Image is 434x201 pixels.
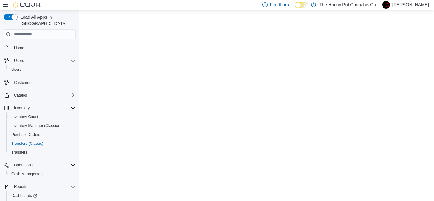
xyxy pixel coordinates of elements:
[14,93,27,98] span: Catalog
[9,122,62,130] a: Inventory Manager (Classic)
[11,104,76,112] span: Inventory
[6,191,78,200] a: Dashboards
[11,161,76,169] span: Operations
[14,58,24,63] span: Users
[11,57,26,64] button: Users
[18,14,76,27] span: Load All Apps in [GEOGRAPHIC_DATA]
[295,2,308,8] input: Dark Mode
[6,112,78,121] button: Inventory Count
[11,114,38,119] span: Inventory Count
[11,123,59,128] span: Inventory Manager (Classic)
[11,44,76,52] span: Home
[319,1,376,9] p: The Hunny Pot Cannabis Co
[11,67,21,72] span: Users
[9,66,76,73] span: Users
[9,192,76,199] span: Dashboards
[9,113,41,121] a: Inventory Count
[378,1,380,9] p: |
[9,122,76,130] span: Inventory Manager (Classic)
[392,1,429,9] p: [PERSON_NAME]
[9,113,76,121] span: Inventory Count
[11,91,76,99] span: Catalog
[14,163,33,168] span: Operations
[6,130,78,139] button: Purchase Orders
[6,139,78,148] button: Transfers (Classic)
[6,148,78,157] button: Transfers
[9,170,46,178] a: Cash Management
[11,161,35,169] button: Operations
[1,78,78,87] button: Customers
[11,132,40,137] span: Purchase Orders
[1,56,78,65] button: Users
[270,2,289,8] span: Feedback
[11,150,27,155] span: Transfers
[1,104,78,112] button: Inventory
[1,182,78,191] button: Reports
[295,8,295,9] span: Dark Mode
[6,121,78,130] button: Inventory Manager (Classic)
[11,44,27,52] a: Home
[11,78,76,86] span: Customers
[11,79,35,86] a: Customers
[1,43,78,52] button: Home
[11,183,76,191] span: Reports
[9,149,30,156] a: Transfers
[14,45,24,50] span: Home
[9,149,76,156] span: Transfers
[14,80,32,85] span: Customers
[11,193,37,198] span: Dashboards
[6,170,78,178] button: Cash Management
[382,1,390,9] div: Abirami Asohan
[9,131,43,138] a: Purchase Orders
[9,131,76,138] span: Purchase Orders
[9,140,46,147] a: Transfers (Classic)
[9,170,76,178] span: Cash Management
[9,192,39,199] a: Dashboards
[11,183,30,191] button: Reports
[13,2,41,8] img: Cova
[11,104,32,112] button: Inventory
[9,66,24,73] a: Users
[11,57,76,64] span: Users
[11,171,44,177] span: Cash Management
[11,141,43,146] span: Transfers (Classic)
[14,184,27,189] span: Reports
[9,140,76,147] span: Transfers (Classic)
[1,161,78,170] button: Operations
[14,105,30,111] span: Inventory
[1,91,78,100] button: Catalog
[11,91,30,99] button: Catalog
[6,65,78,74] button: Users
